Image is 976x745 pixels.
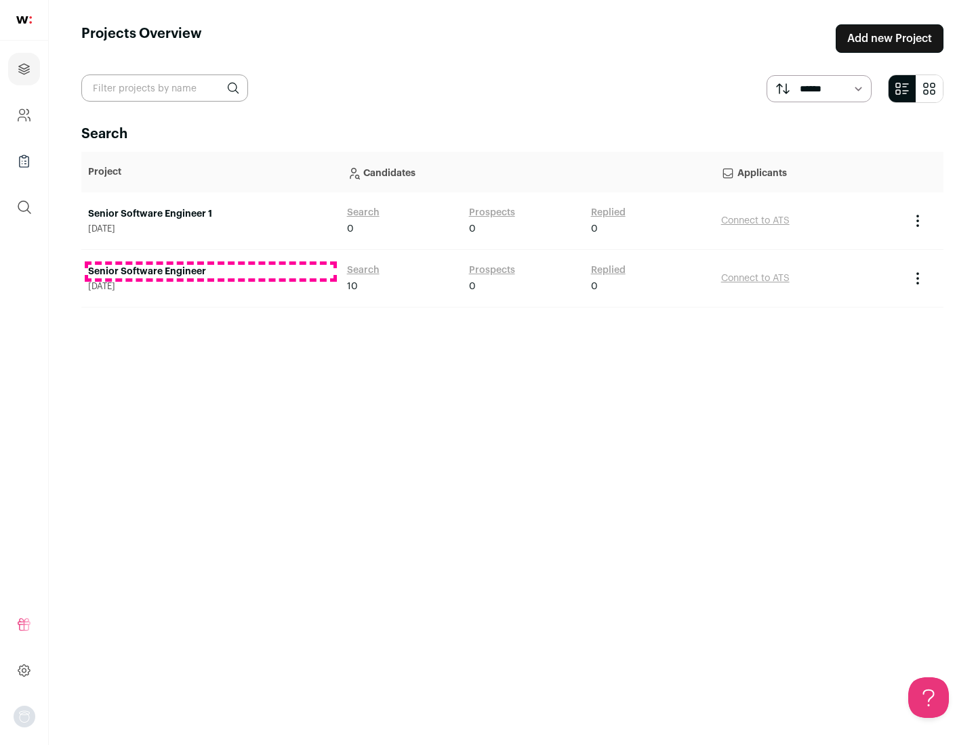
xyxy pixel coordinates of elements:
[908,677,949,718] iframe: Help Scout Beacon - Open
[721,274,790,283] a: Connect to ATS
[721,216,790,226] a: Connect to ATS
[591,222,598,236] span: 0
[347,206,380,219] a: Search
[81,24,202,53] h1: Projects Overview
[469,222,476,236] span: 0
[347,280,358,293] span: 10
[347,263,380,277] a: Search
[910,270,926,286] button: Project Actions
[591,280,598,293] span: 0
[81,74,248,102] input: Filter projects by name
[8,53,40,85] a: Projects
[88,223,333,234] span: [DATE]
[14,706,35,727] img: nopic.png
[721,158,896,186] p: Applicants
[469,206,515,219] a: Prospects
[81,125,943,144] h2: Search
[347,222,354,236] span: 0
[88,165,333,179] p: Project
[591,206,626,219] a: Replied
[14,706,35,727] button: Open dropdown
[836,24,943,53] a: Add new Project
[88,281,333,292] span: [DATE]
[16,16,32,24] img: wellfound-shorthand-0d5821cbd27db2630d0214b213865d53afaa358527fdda9d0ea32b1df1b89c2c.svg
[8,99,40,131] a: Company and ATS Settings
[8,145,40,177] a: Company Lists
[469,263,515,277] a: Prospects
[88,207,333,221] a: Senior Software Engineer 1
[88,265,333,278] a: Senior Software Engineer
[910,213,926,229] button: Project Actions
[591,263,626,277] a: Replied
[469,280,476,293] span: 0
[347,158,708,186] p: Candidates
